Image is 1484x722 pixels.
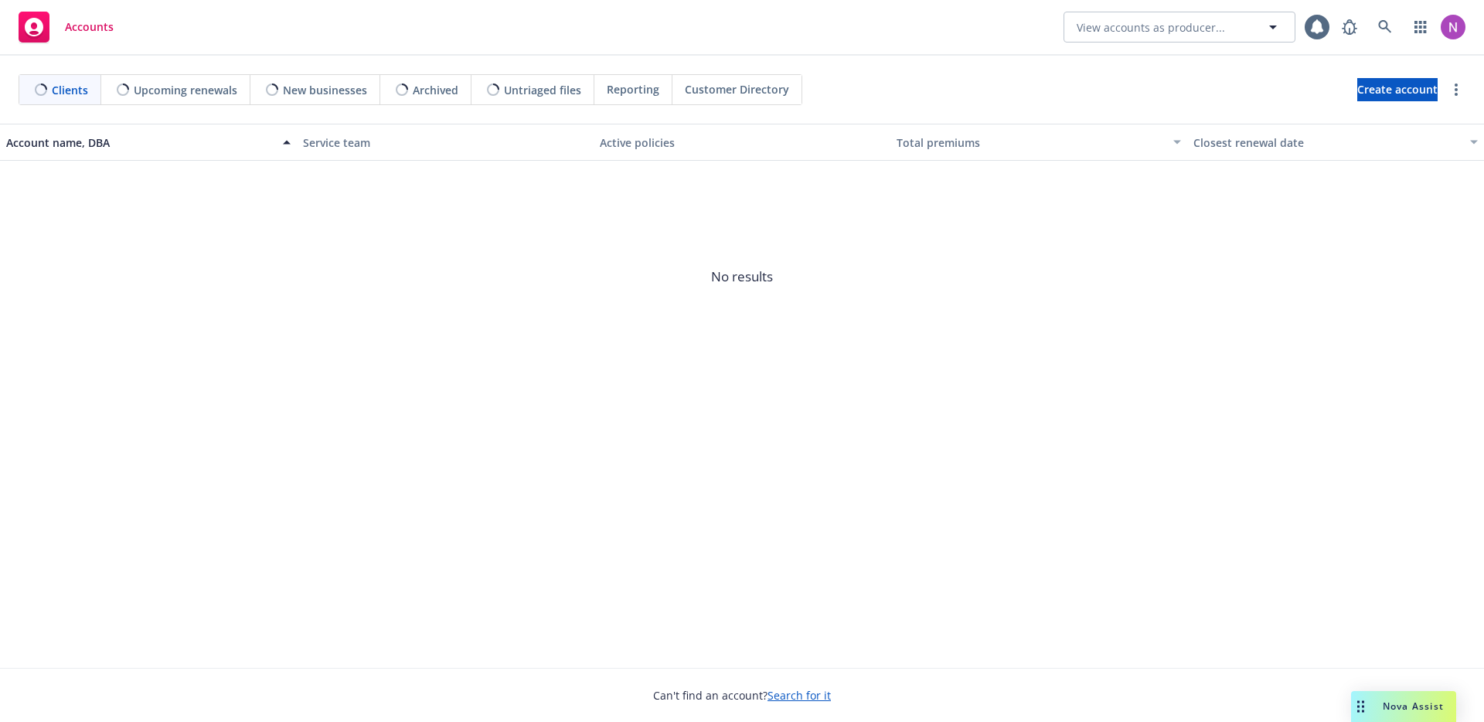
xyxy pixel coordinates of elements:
span: Accounts [65,21,114,33]
div: Total premiums [897,135,1164,151]
a: Report a Bug [1334,12,1365,43]
span: Upcoming renewals [134,82,237,98]
button: Active policies [594,124,890,161]
div: Service team [303,135,587,151]
span: Nova Assist [1383,700,1444,713]
a: Search [1370,12,1401,43]
div: Active policies [600,135,884,151]
span: View accounts as producer... [1077,19,1225,36]
a: more [1447,80,1465,99]
button: View accounts as producer... [1064,12,1295,43]
span: Reporting [607,81,659,97]
a: Accounts [12,5,120,49]
span: Can't find an account? [653,687,831,703]
span: Clients [52,82,88,98]
a: Create account [1357,78,1438,101]
button: Total premiums [890,124,1187,161]
span: New businesses [283,82,367,98]
span: Archived [413,82,458,98]
div: Account name, DBA [6,135,274,151]
button: Service team [297,124,594,161]
div: Drag to move [1351,691,1370,722]
img: photo [1441,15,1465,39]
span: Create account [1357,75,1438,104]
a: Switch app [1405,12,1436,43]
a: Search for it [768,688,831,703]
button: Nova Assist [1351,691,1456,722]
div: Closest renewal date [1193,135,1461,151]
span: Customer Directory [685,81,789,97]
button: Closest renewal date [1187,124,1484,161]
span: Untriaged files [504,82,581,98]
